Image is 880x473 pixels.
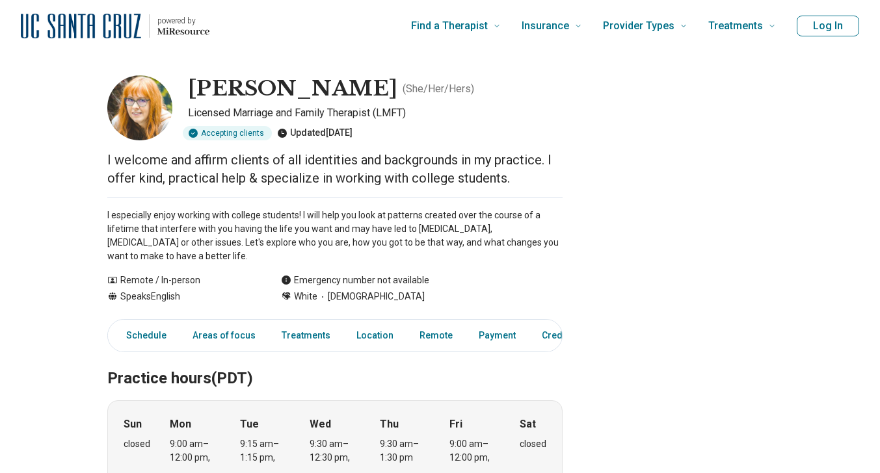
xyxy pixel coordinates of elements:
[708,17,763,35] span: Treatments
[520,437,546,451] div: closed
[349,322,401,349] a: Location
[107,151,563,187] p: I welcome and affirm clients of all identities and backgrounds in my practice. I offer kind, prac...
[188,75,397,103] h1: [PERSON_NAME]
[449,437,500,465] div: 9:00 am – 12:00 pm ,
[157,16,209,26] p: powered by
[188,105,563,121] p: Licensed Marriage and Family Therapist (LMFT)
[310,437,360,465] div: 9:30 am – 12:30 pm ,
[797,16,859,36] button: Log In
[380,437,430,465] div: 9:30 am – 1:30 pm
[449,416,462,432] strong: Fri
[403,81,474,97] p: ( She/Her/Hers )
[274,322,338,349] a: Treatments
[281,274,429,287] div: Emergency number not available
[520,416,536,432] strong: Sat
[603,17,674,35] span: Provider Types
[380,416,399,432] strong: Thu
[471,322,524,349] a: Payment
[412,322,460,349] a: Remote
[107,337,563,390] h2: Practice hours (PDT)
[111,322,174,349] a: Schedule
[124,437,150,451] div: closed
[522,17,569,35] span: Insurance
[240,416,259,432] strong: Tue
[277,126,353,140] div: Updated [DATE]
[107,290,255,303] div: Speaks English
[107,274,255,287] div: Remote / In-person
[310,416,331,432] strong: Wed
[411,17,488,35] span: Find a Therapist
[124,416,142,432] strong: Sun
[317,290,425,303] span: [DEMOGRAPHIC_DATA]
[21,5,209,47] a: Home page
[294,290,317,303] span: White
[185,322,263,349] a: Areas of focus
[534,322,599,349] a: Credentials
[183,126,272,140] div: Accepting clients
[170,416,191,432] strong: Mon
[107,209,563,263] p: I especially enjoy working with college students! I will help you look at patterns created over t...
[240,437,290,465] div: 9:15 am – 1:15 pm ,
[107,75,172,140] img: Terri Drake, Licensed Marriage and Family Therapist (LMFT)
[170,437,220,465] div: 9:00 am – 12:00 pm ,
